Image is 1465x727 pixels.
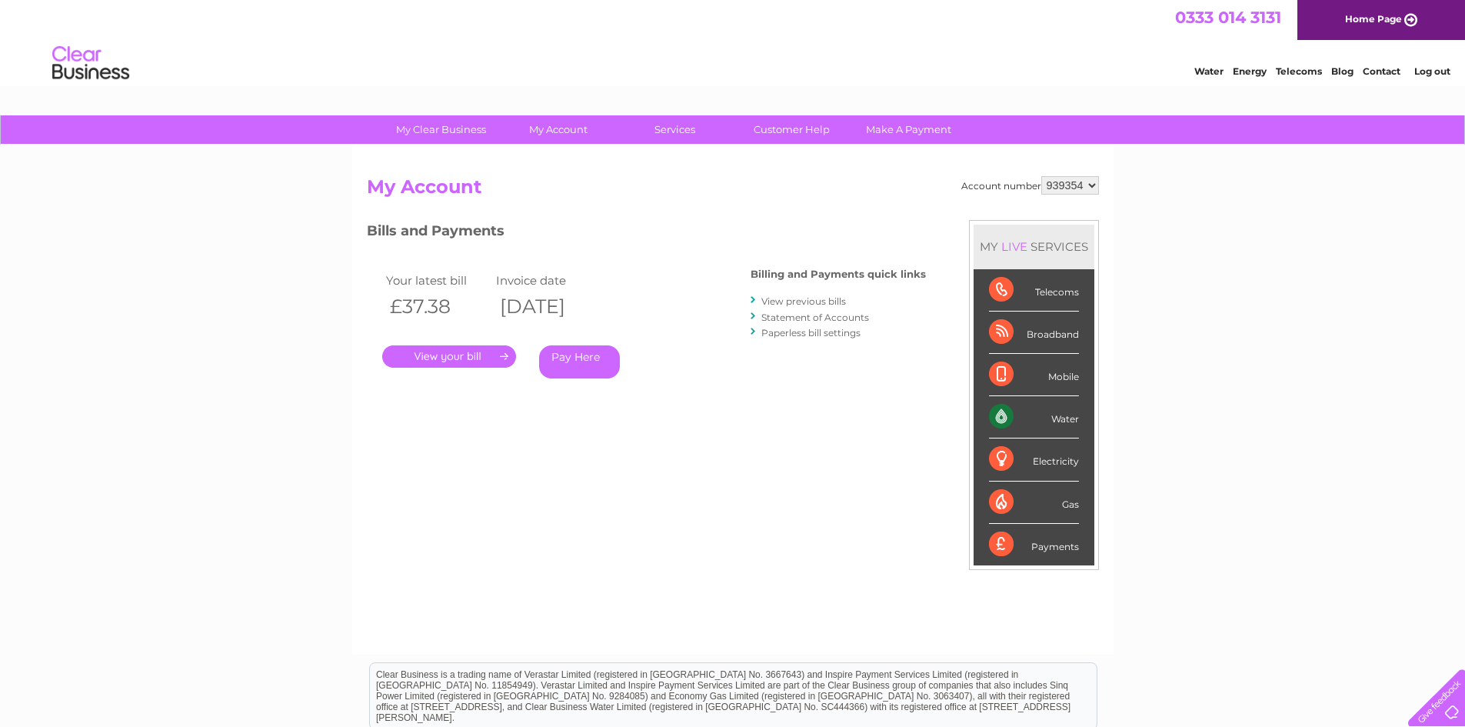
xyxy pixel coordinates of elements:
[845,115,972,144] a: Make A Payment
[1233,65,1267,77] a: Energy
[989,439,1079,481] div: Electricity
[378,115,504,144] a: My Clear Business
[382,270,493,291] td: Your latest bill
[728,115,855,144] a: Customer Help
[761,295,846,307] a: View previous bills
[761,312,869,323] a: Statement of Accounts
[989,524,1079,565] div: Payments
[974,225,1094,268] div: MY SERVICES
[1331,65,1353,77] a: Blog
[1414,65,1450,77] a: Log out
[989,354,1079,396] div: Mobile
[998,239,1030,254] div: LIVE
[989,482,1079,524] div: Gas
[492,291,603,322] th: [DATE]
[382,345,516,368] a: .
[492,270,603,291] td: Invoice date
[52,40,130,87] img: logo.png
[751,268,926,280] h4: Billing and Payments quick links
[1276,65,1322,77] a: Telecoms
[539,345,620,379] a: Pay Here
[989,269,1079,312] div: Telecoms
[1175,8,1281,27] a: 0333 014 3131
[367,220,926,247] h3: Bills and Payments
[367,176,1099,205] h2: My Account
[370,8,1097,75] div: Clear Business is a trading name of Verastar Limited (registered in [GEOGRAPHIC_DATA] No. 3667643...
[761,327,861,338] a: Paperless bill settings
[989,312,1079,354] div: Broadband
[1363,65,1400,77] a: Contact
[494,115,621,144] a: My Account
[382,291,493,322] th: £37.38
[1194,65,1224,77] a: Water
[989,396,1079,439] div: Water
[961,176,1099,195] div: Account number
[611,115,738,144] a: Services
